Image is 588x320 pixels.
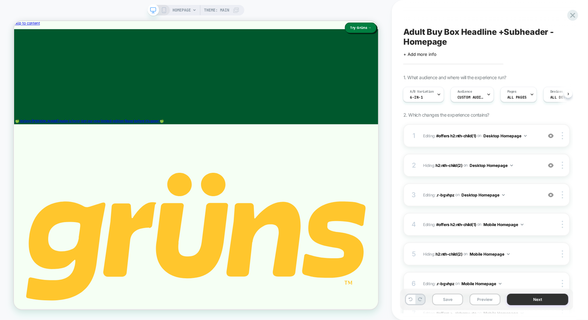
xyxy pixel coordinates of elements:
[510,165,513,166] img: down arrow
[423,250,539,258] span: Hiding :
[461,191,505,199] button: Desktop Homepage
[403,112,489,118] span: 2. Which changes the experience contains?
[411,130,417,142] div: 1
[477,132,481,139] span: on
[502,194,505,196] img: down arrow
[436,251,463,256] span: h2:nth-child(2)
[436,192,455,197] span: .r-bgvhpz
[423,280,539,288] span: Editing :
[436,163,463,168] span: h2:nth-child(2)
[436,222,476,227] span: #offers h2:nth-child(1)
[457,95,484,100] span: Custom Audience
[562,221,563,228] img: close
[204,5,229,15] span: Theme: MAIN
[507,89,517,94] span: Pages
[461,280,501,288] button: Mobile Homepage
[507,95,527,100] span: ALL PAGES
[441,2,484,16] button: Try Grüns →
[411,159,417,171] div: 2
[470,250,510,258] button: Mobile Homepage
[470,294,500,305] button: Preview
[562,280,563,287] img: close
[548,133,554,139] img: crossed eye
[432,294,463,305] button: Save
[550,89,563,94] span: Devices
[521,224,523,225] img: down arrow
[410,89,434,94] span: A/B Variation
[172,5,191,15] span: HOMEPAGE
[423,161,539,170] span: Hiding :
[550,95,574,100] span: ALL DEVICES
[411,248,417,260] div: 5
[499,283,501,285] img: down arrow
[423,132,539,140] span: Editing :
[507,294,568,305] button: Next
[483,220,523,229] button: Mobile Homepage
[548,192,554,198] img: crossed eye
[423,220,539,229] span: Editing :
[562,162,563,169] img: close
[411,189,417,201] div: 3
[423,191,539,199] span: Editing :
[463,162,468,169] span: on
[463,250,468,258] span: on
[524,135,527,137] img: down arrow
[483,132,527,140] button: Desktop Homepage
[455,280,459,287] span: on
[455,191,459,198] span: on
[548,163,554,168] img: crossed eye
[562,191,563,198] img: close
[507,253,510,255] img: down arrow
[403,75,506,80] span: 1. What audience and where will the experience run?
[562,250,563,258] img: close
[477,221,481,228] span: on
[403,27,570,47] span: Adult Buy Box Headline +Subheader - Homepage
[436,281,455,286] span: .r-bgvhpz
[411,278,417,289] div: 6
[411,218,417,230] div: 4
[2,131,200,136] span: 🍏 Grünny [PERSON_NAME] Apple is here! Get our new limited-edition flavor before it's gone! 🍏
[470,161,513,170] button: Desktop Homepage
[403,52,436,57] span: + Add more info
[410,95,423,100] span: 6-in-1
[457,89,472,94] span: Audience
[436,133,476,138] span: #offers h2:nth-child(1)
[562,132,563,139] img: close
